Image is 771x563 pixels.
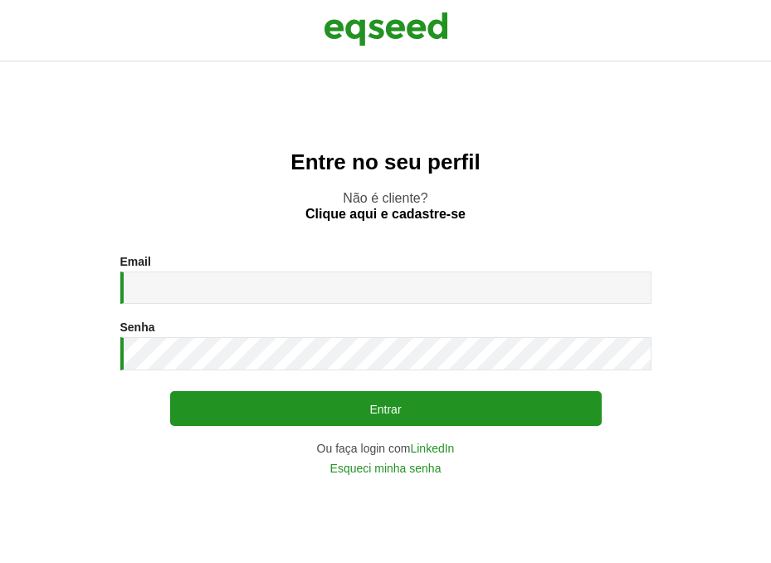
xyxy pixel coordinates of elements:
h2: Entre no seu perfil [33,150,738,174]
p: Não é cliente? [33,190,738,222]
label: Email [120,256,151,267]
a: Esqueci minha senha [330,463,442,474]
label: Senha [120,321,155,333]
a: Clique aqui e cadastre-se [305,208,466,221]
img: EqSeed Logo [324,8,448,50]
a: LinkedIn [410,443,454,454]
button: Entrar [170,391,602,426]
div: Ou faça login com [120,443,651,454]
